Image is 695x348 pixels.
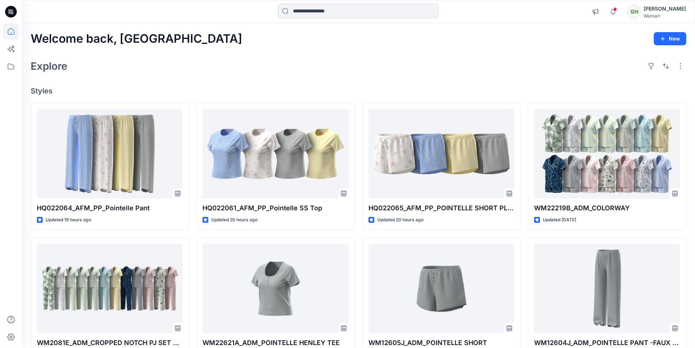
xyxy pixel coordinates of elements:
p: Updated 20 hours ago [211,216,258,224]
p: Updated 19 hours ago [46,216,91,224]
a: WM22219B_ADM_COLORWAY [534,109,680,199]
a: HQ022061_AFM_PP_Pointelle SS Top [202,109,348,199]
div: [PERSON_NAME] [644,4,686,13]
p: WM22621A_ADM_POINTELLE HENLEY TEE [202,338,348,348]
a: WM22621A_ADM_POINTELLE HENLEY TEE [202,244,348,334]
p: HQ022065_AFM_PP_POINTELLE SHORT PLUS [368,203,514,213]
a: WM12605J_ADM_POINTELLE SHORT [368,244,514,334]
p: Updated [DATE] [543,216,576,224]
p: HQ022061_AFM_PP_Pointelle SS Top [202,203,348,213]
a: WM2081E_ADM_CROPPED NOTCH PJ SET w/ STRAIGHT HEM TOP_COLORWAY [37,244,183,334]
p: WM22219B_ADM_COLORWAY [534,203,680,213]
p: HQ022064_AFM_PP_Pointelle Pant [37,203,183,213]
p: Updated 20 hours ago [377,216,424,224]
p: WM12604J_ADM_POINTELLE PANT -FAUX FLY & BUTTONS + PICOT [534,338,680,348]
a: HQ022065_AFM_PP_POINTELLE SHORT PLUS [368,109,514,199]
h4: Styles [31,87,686,95]
a: WM12604J_ADM_POINTELLE PANT -FAUX FLY & BUTTONS + PICOT [534,244,680,334]
h2: Explore [31,60,67,72]
p: WM12605J_ADM_POINTELLE SHORT [368,338,514,348]
div: Walmart [644,13,686,19]
a: HQ022064_AFM_PP_Pointelle Pant [37,109,183,199]
h2: Welcome back, [GEOGRAPHIC_DATA] [31,32,242,46]
div: GH [628,5,641,18]
button: New [654,32,686,45]
p: WM2081E_ADM_CROPPED NOTCH PJ SET w/ STRAIGHT HEM TOP_COLORWAY [37,338,183,348]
